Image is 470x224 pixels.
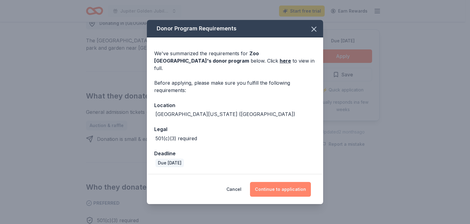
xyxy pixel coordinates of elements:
[154,101,316,109] div: Location
[154,50,316,72] div: We've summarized the requirements for below. Click to view in full.
[147,20,323,37] div: Donor Program Requirements
[154,125,316,133] div: Legal
[154,79,316,94] div: Before applying, please make sure you fulfill the following requirements:
[280,57,291,64] a: here
[155,159,184,167] div: Due [DATE]
[154,149,316,157] div: Deadline
[155,135,197,142] div: 501(c)(3) required
[250,182,311,197] button: Continue to application
[155,110,295,118] div: [GEOGRAPHIC_DATA][US_STATE] ([GEOGRAPHIC_DATA])
[226,182,241,197] button: Cancel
